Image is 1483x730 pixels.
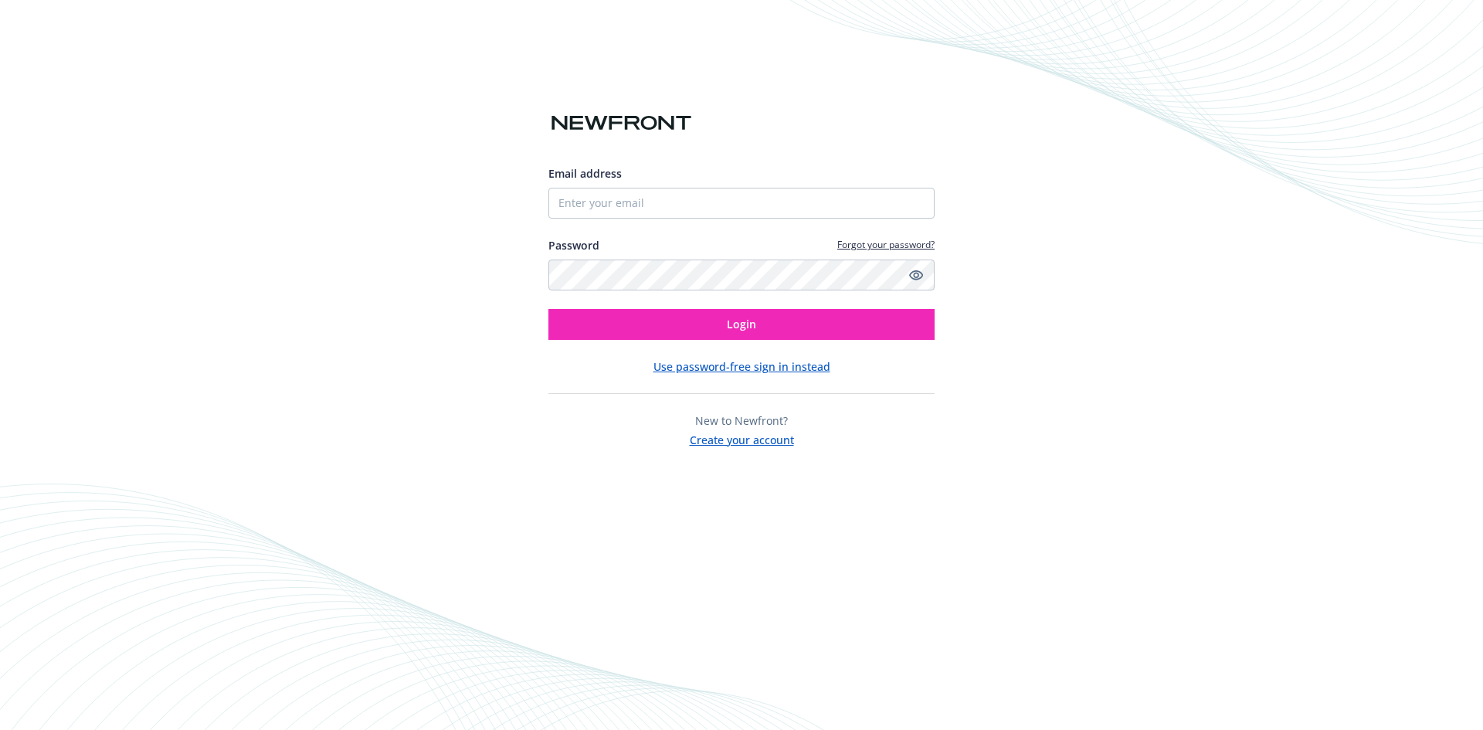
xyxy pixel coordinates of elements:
button: Use password-free sign in instead [653,358,830,375]
span: Email address [548,166,622,181]
a: Forgot your password? [837,238,935,251]
input: Enter your email [548,188,935,219]
img: Newfront logo [548,110,694,137]
button: Create your account [690,429,794,448]
a: Show password [907,266,925,284]
label: Password [548,237,599,253]
span: New to Newfront? [695,413,788,428]
input: Enter your password [548,260,935,290]
span: Login [727,317,756,331]
button: Login [548,309,935,340]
